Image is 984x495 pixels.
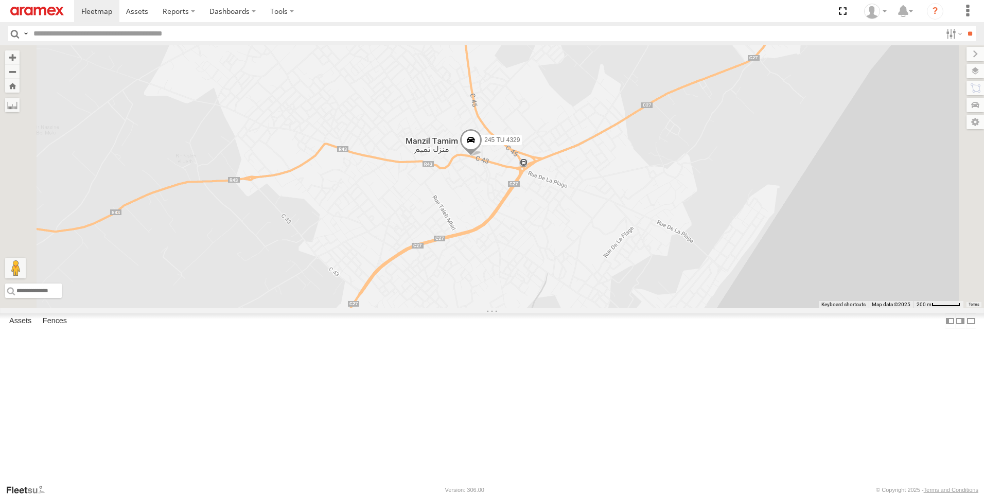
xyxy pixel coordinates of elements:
[967,115,984,129] label: Map Settings
[917,302,932,307] span: 200 m
[484,136,520,144] span: 245 TU 4329
[969,303,979,307] a: Terms (opens in new tab)
[445,487,484,493] div: Version: 306.00
[860,4,890,19] div: Zied Bensalem
[5,50,20,64] button: Zoom in
[945,313,955,328] label: Dock Summary Table to the Left
[22,26,30,41] label: Search Query
[5,258,26,278] button: Drag Pegman onto the map to open Street View
[955,313,965,328] label: Dock Summary Table to the Right
[966,313,976,328] label: Hide Summary Table
[5,64,20,79] button: Zoom out
[942,26,964,41] label: Search Filter Options
[924,487,978,493] a: Terms and Conditions
[6,485,53,495] a: Visit our Website
[876,487,978,493] div: © Copyright 2025 -
[10,7,64,15] img: aramex-logo.svg
[821,301,866,308] button: Keyboard shortcuts
[927,3,943,20] i: ?
[4,314,37,328] label: Assets
[5,98,20,112] label: Measure
[913,301,963,308] button: Map Scale: 200 m per 52 pixels
[38,314,72,328] label: Fences
[5,79,20,93] button: Zoom Home
[872,302,910,307] span: Map data ©2025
